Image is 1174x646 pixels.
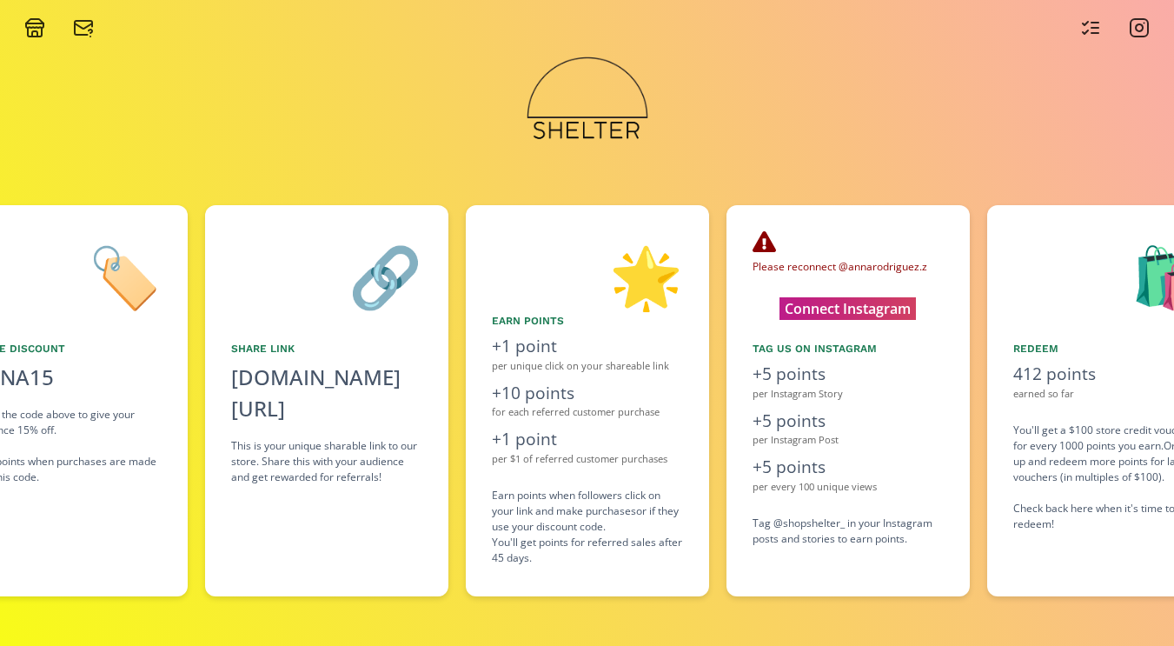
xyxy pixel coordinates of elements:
[492,488,683,566] div: Earn points when followers click on your link and make purchases or if they use your discount cod...
[492,452,683,467] div: per $1 of referred customer purchases
[753,433,944,448] div: per Instagram Post
[779,297,916,320] button: Connect Instagram
[492,313,683,329] div: Earn points
[492,427,683,452] div: +1 point
[753,480,944,495] div: per every 100 unique views
[753,455,944,480] div: +5 points
[753,243,927,274] span: Please reconnect @annarodriguez.z
[231,231,422,320] div: 🔗
[492,381,683,406] div: +10 points
[753,387,944,402] div: per Instagram Story
[492,359,683,374] div: per unique click on your shareable link
[753,341,944,356] div: Tag us on Instagram
[231,341,422,356] div: Share Link
[522,52,653,183] img: 8vjNX9rJa8Ux
[753,362,944,387] div: +5 points
[492,334,683,359] div: +1 point
[492,405,683,420] div: for each referred customer purchase
[492,231,683,292] div: 🌟
[753,516,944,547] div: Tag @shopshelter_ in your Instagram posts and stories to earn points.
[753,409,944,434] div: +5 points
[231,362,422,424] div: [DOMAIN_NAME][URL]
[231,438,422,485] div: This is your unique sharable link to our store. Share this with your audience and get rewarded fo...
